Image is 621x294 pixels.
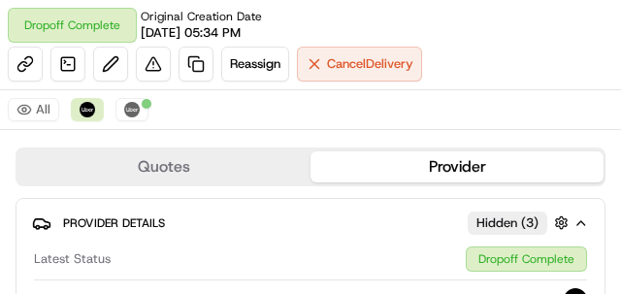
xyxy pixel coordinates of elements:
button: Reassign [221,47,289,82]
button: Provider DetailsHidden (3) [32,207,589,239]
button: All [8,98,59,121]
span: Latest Status [34,250,111,268]
button: Quotes [17,151,310,182]
img: uber-new-logo.jpeg [124,102,140,117]
span: Cancel Delivery [327,55,413,73]
span: Provider Details [63,215,165,231]
button: CancelDelivery [297,47,422,82]
button: Hidden (3) [468,211,573,235]
span: Hidden ( 3 ) [476,214,539,232]
span: [DATE] 05:34 PM [141,24,241,42]
span: Original Creation Date [141,9,262,24]
button: Provider [310,151,604,182]
span: Reassign [230,55,280,73]
img: uber-new-logo.jpeg [80,102,95,117]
